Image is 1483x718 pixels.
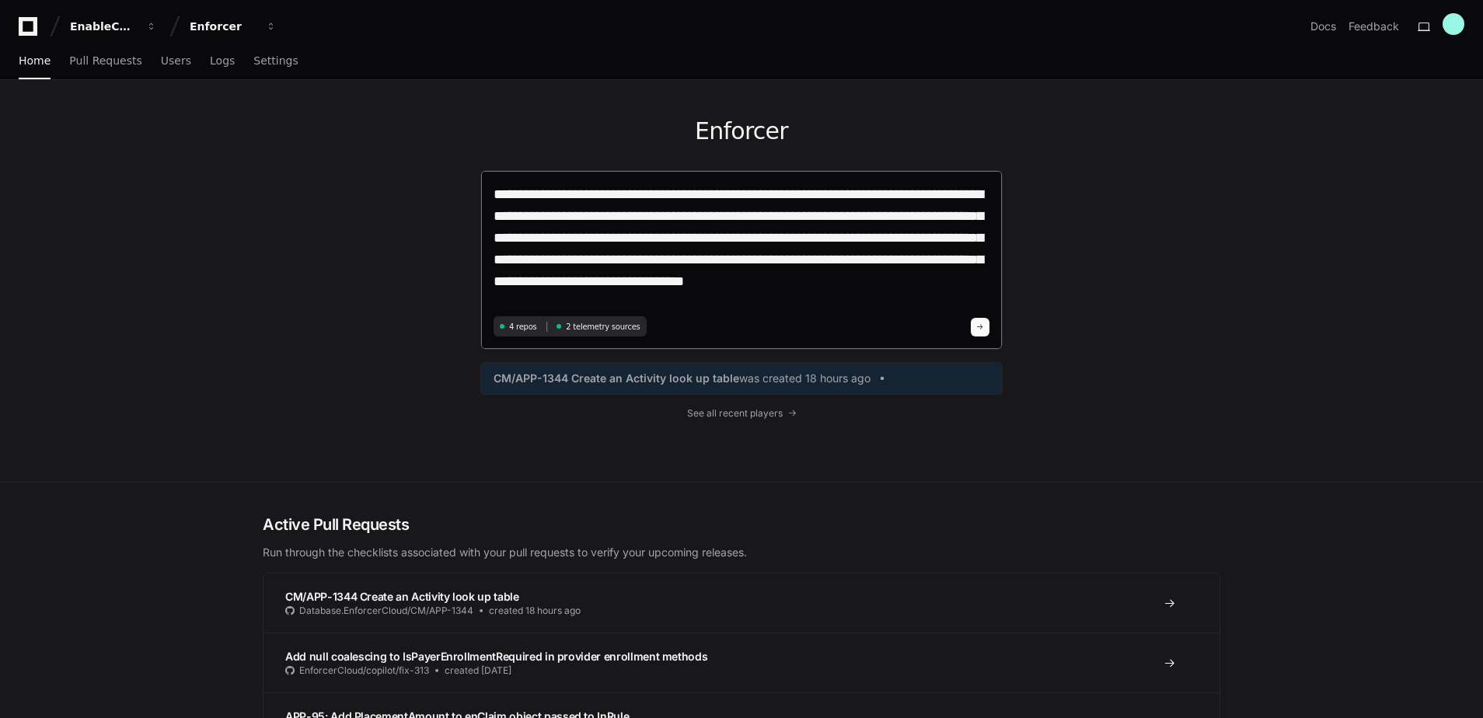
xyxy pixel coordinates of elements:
[299,605,473,617] span: Database.EnforcerCloud/CM/APP-1344
[69,56,141,65] span: Pull Requests
[299,664,429,677] span: EnforcerCloud/copilot/fix-313
[253,56,298,65] span: Settings
[566,321,640,333] span: 2 telemetry sources
[1349,19,1399,34] button: Feedback
[494,371,989,386] a: CM/APP-1344 Create an Activity look up tablewas created 18 hours ago
[210,44,235,79] a: Logs
[263,633,1220,692] a: Add null coalescing to IsPayerEnrollmentRequired in provider enrollment methodsEnforcerCloud/copi...
[161,56,191,65] span: Users
[1310,19,1336,34] a: Docs
[263,545,1220,560] p: Run through the checklists associated with your pull requests to verify your upcoming releases.
[739,371,871,386] span: was created 18 hours ago
[253,44,298,79] a: Settings
[285,650,707,663] span: Add null coalescing to IsPayerEnrollmentRequired in provider enrollment methods
[509,321,537,333] span: 4 repos
[64,12,163,40] button: EnableComp
[285,590,519,603] span: CM/APP-1344 Create an Activity look up table
[263,573,1220,633] a: CM/APP-1344 Create an Activity look up tableDatabase.EnforcerCloud/CM/APP-1344created 18 hours ago
[190,19,256,34] div: Enforcer
[687,407,783,420] span: See all recent players
[69,44,141,79] a: Pull Requests
[445,664,511,677] span: created [DATE]
[480,407,1003,420] a: See all recent players
[183,12,283,40] button: Enforcer
[70,19,137,34] div: EnableComp
[161,44,191,79] a: Users
[480,117,1003,145] h1: Enforcer
[494,371,739,386] span: CM/APP-1344 Create an Activity look up table
[19,56,51,65] span: Home
[263,514,1220,535] h2: Active Pull Requests
[19,44,51,79] a: Home
[210,56,235,65] span: Logs
[489,605,581,617] span: created 18 hours ago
